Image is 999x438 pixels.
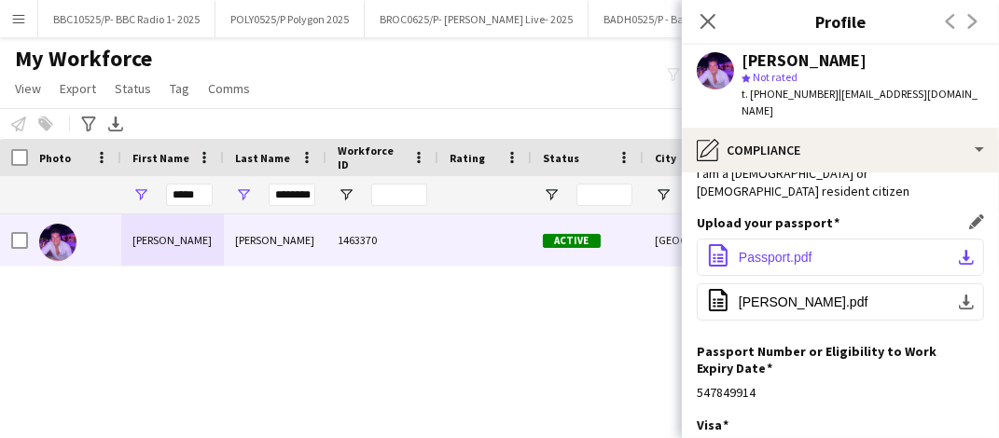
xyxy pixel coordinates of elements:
[39,224,76,261] img: William Newcombe
[543,234,601,248] span: Active
[739,250,812,265] span: Passport.pdf
[697,417,728,433] h3: Visa
[371,184,427,206] input: Workforce ID Filter Input
[235,186,252,203] button: Open Filter Menu
[543,186,560,203] button: Open Filter Menu
[697,214,839,231] h3: Upload your passport
[132,151,189,165] span: First Name
[682,9,999,34] h3: Profile
[326,214,438,266] div: 1463370
[543,151,579,165] span: Status
[166,184,213,206] input: First Name Filter Input
[38,1,215,37] button: BBC10525/P- BBC Radio 1- 2025
[742,87,839,101] span: t. [PHONE_NUMBER]
[15,80,41,97] span: View
[644,214,756,266] div: [GEOGRAPHIC_DATA]
[215,1,365,37] button: POLY0525/P Polygon 2025
[576,184,632,206] input: Status Filter Input
[224,214,326,266] div: [PERSON_NAME]
[201,76,257,101] a: Comms
[77,113,100,135] app-action-btn: Advanced filters
[235,151,290,165] span: Last Name
[753,70,798,84] span: Not rated
[7,76,49,101] a: View
[655,151,676,165] span: City
[104,113,127,135] app-action-btn: Export XLSX
[52,76,104,101] a: Export
[15,45,152,73] span: My Workforce
[697,165,984,198] div: I am a [DEMOGRAPHIC_DATA] or [DEMOGRAPHIC_DATA] resident citizen
[682,128,999,172] div: Compliance
[338,186,354,203] button: Open Filter Menu
[338,144,405,171] span: Workforce ID
[742,52,867,69] div: [PERSON_NAME]
[697,384,984,401] div: 547849914
[115,80,151,97] span: Status
[655,186,672,203] button: Open Filter Menu
[742,87,978,117] span: | [EMAIL_ADDRESS][DOMAIN_NAME]
[107,76,159,101] a: Status
[170,80,189,97] span: Tag
[739,294,868,309] span: [PERSON_NAME].pdf
[450,151,485,165] span: Rating
[589,1,828,37] button: BADH0525/P - Badminton Horse Trials - 2025
[208,80,250,97] span: Comms
[121,214,224,266] div: [PERSON_NAME]
[365,1,589,37] button: BROC0625/P- [PERSON_NAME] Live- 2025
[697,239,984,276] button: Passport.pdf
[269,184,315,206] input: Last Name Filter Input
[162,76,197,101] a: Tag
[39,151,71,165] span: Photo
[697,343,969,376] h3: Passport Number or Eligibility to Work Expiry Date
[60,80,96,97] span: Export
[697,283,984,321] button: [PERSON_NAME].pdf
[132,186,149,203] button: Open Filter Menu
